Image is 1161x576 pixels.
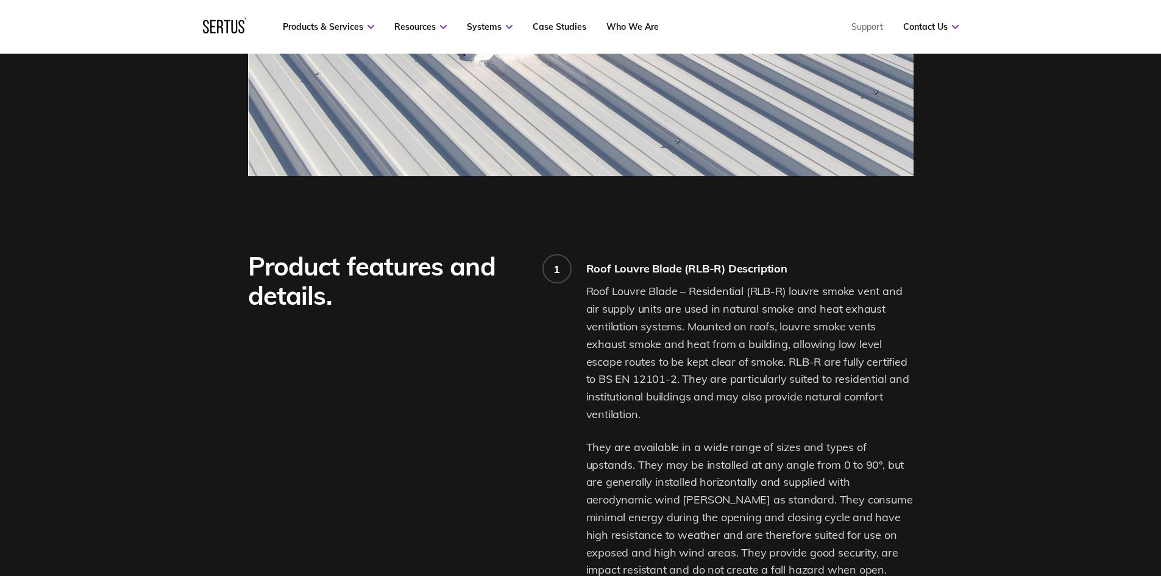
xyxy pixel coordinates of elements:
div: Roof Louvre Blade (RLB-R) Description [586,261,914,276]
a: Resources [394,21,447,32]
a: Products & Services [283,21,374,32]
a: Who We Are [606,21,659,32]
a: Case Studies [533,21,586,32]
a: Systems [467,21,513,32]
a: Contact Us [903,21,959,32]
iframe: Chat Widget [942,435,1161,576]
p: Roof Louvre Blade – Residential (RLB-R) louvre smoke vent and air supply units are used in natura... [586,283,914,423]
div: 1 [553,262,560,276]
div: Product features and details. [248,252,525,310]
a: Support [851,21,883,32]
